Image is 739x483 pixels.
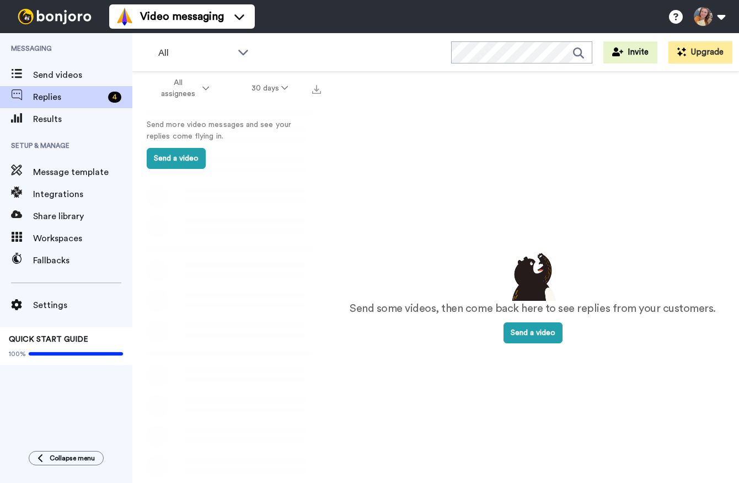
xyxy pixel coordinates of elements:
[147,119,312,142] p: Send more video messages and see your replies come flying in.
[140,9,224,24] span: Video messaging
[33,210,132,223] span: Share library
[231,78,309,98] button: 30 days
[33,113,132,126] span: Results
[668,41,732,63] button: Upgrade
[350,301,716,317] p: Send some videos, then come back here to see replies from your customers.
[33,166,132,179] span: Message template
[9,336,88,343] span: QUICK START GUIDE
[33,91,104,104] span: Replies
[13,9,96,24] img: bj-logo-header-white.svg
[603,41,657,63] button: Invite
[147,148,206,169] button: Send a video
[158,46,232,60] span: All
[33,254,132,267] span: Fallbacks
[33,188,132,201] span: Integrations
[504,329,563,337] a: Send a video
[156,77,200,99] span: All assignees
[33,68,132,82] span: Send videos
[33,299,132,312] span: Settings
[505,250,560,301] img: results-emptystates.png
[116,8,133,25] img: vm-color.svg
[50,454,95,463] span: Collapse menu
[9,349,26,358] span: 100%
[312,85,321,94] img: export.svg
[504,322,563,343] button: Send a video
[309,80,324,97] button: Export all results that match these filters now.
[108,92,121,103] div: 4
[33,232,132,245] span: Workspaces
[135,73,231,104] button: All assignees
[29,451,104,465] button: Collapse menu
